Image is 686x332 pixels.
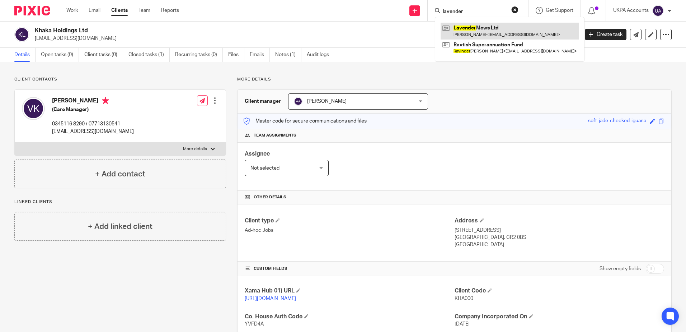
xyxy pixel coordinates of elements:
[237,77,672,82] p: More details
[442,9,507,15] input: Search
[245,217,454,225] h4: Client type
[455,296,473,301] span: KHA000
[455,234,664,241] p: [GEOGRAPHIC_DATA], CR2 0BS
[175,48,223,62] a: Recurring tasks (0)
[35,35,574,42] p: [EMAIL_ADDRESS][DOMAIN_NAME]
[600,265,641,272] label: Show empty fields
[161,7,179,14] a: Reports
[22,97,45,120] img: svg%3E
[245,98,281,105] h3: Client manager
[245,266,454,272] h4: CUSTOM FIELDS
[66,7,78,14] a: Work
[250,48,270,62] a: Emails
[585,29,626,40] a: Create task
[307,48,334,62] a: Audit logs
[52,97,134,106] h4: [PERSON_NAME]
[89,7,100,14] a: Email
[183,146,207,152] p: More details
[652,5,664,17] img: svg%3E
[275,48,301,62] a: Notes (1)
[128,48,170,62] a: Closed tasks (1)
[245,151,270,157] span: Assignee
[228,48,244,62] a: Files
[14,48,36,62] a: Details
[588,117,646,125] div: soft-jade-checked-iguana
[14,77,226,82] p: Client contacts
[14,6,50,15] img: Pixie
[52,120,134,128] p: 0345116 8290 / 07713130541
[254,133,296,138] span: Team assignments
[455,241,664,248] p: [GEOGRAPHIC_DATA]
[52,128,134,135] p: [EMAIL_ADDRESS][DOMAIN_NAME]
[254,194,286,200] span: Other details
[613,7,649,14] p: UKPA Accounts
[455,322,470,327] span: [DATE]
[455,217,664,225] h4: Address
[250,166,279,171] span: Not selected
[455,227,664,234] p: [STREET_ADDRESS]
[455,287,664,295] h4: Client Code
[14,199,226,205] p: Linked clients
[511,6,518,13] button: Clear
[35,27,466,34] h2: Khaka Holdings Ltd
[307,99,347,104] span: [PERSON_NAME]
[294,97,302,106] img: svg%3E
[245,287,454,295] h4: Xama Hub 01) URL
[245,296,296,301] a: [URL][DOMAIN_NAME]
[95,169,145,180] h4: + Add contact
[245,227,454,234] p: Ad-hoc Jobs
[245,313,454,321] h4: Co. House Auth Code
[546,8,573,13] span: Get Support
[102,97,109,104] i: Primary
[41,48,79,62] a: Open tasks (0)
[138,7,150,14] a: Team
[14,27,29,42] img: svg%3E
[455,313,664,321] h4: Company Incorporated On
[84,48,123,62] a: Client tasks (0)
[88,221,152,232] h4: + Add linked client
[111,7,128,14] a: Clients
[245,322,264,327] span: YVFD4A
[52,106,134,113] h5: (Care Manager)
[243,117,367,125] p: Master code for secure communications and files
